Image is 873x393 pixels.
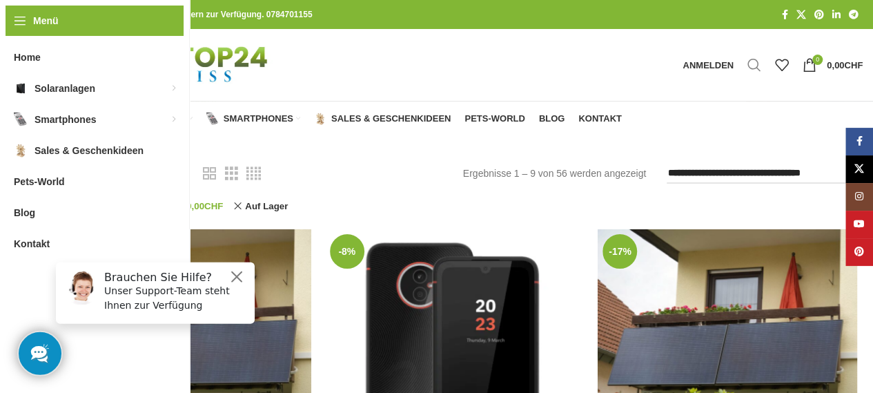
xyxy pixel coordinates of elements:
select: Shop-Reihenfolge [667,164,857,184]
a: Kontakt [578,105,622,133]
a: YouTube Social Link [845,211,873,238]
span: Menü [33,13,59,28]
a: Facebook Social Link [845,128,873,155]
img: Customer service [19,19,54,54]
span: 0 [812,55,823,65]
a: LinkedIn Social Link [828,6,845,24]
span: 570,00 [176,198,223,216]
span: Sales & Geschenkideen [35,138,144,163]
span: Anmelden [683,61,734,70]
span: Blog [539,113,565,124]
bdi: 0,00 [827,60,863,70]
a: Rasteransicht 2 [203,165,216,182]
span: Sales & Geschenkideen [331,113,451,124]
img: Smartphones [14,113,28,126]
span: Smartphones [224,113,293,124]
a: Telegram Social Link [845,6,863,24]
a: Facebook Social Link [778,6,792,24]
a: Rasteransicht 4 [246,165,261,182]
a: X Social Link [845,155,873,183]
h6: Brauchen Sie Hilfe? [59,19,202,32]
button: Close [184,17,200,34]
a: Rasteransicht 3 [225,165,238,182]
img: Smartphones [206,113,219,125]
a: Anmelden [676,51,740,79]
span: Pets-World [464,113,524,124]
span: Home [14,45,41,70]
a: Pets-World [464,105,524,133]
p: Ergebnisse 1 – 9 von 56 werden angezeigt [463,166,646,181]
span: CHF [844,60,863,70]
span: Blog [14,200,35,225]
a: Sales & Geschenkideen [314,105,451,133]
span: Kontakt [578,113,622,124]
span: Kontakt [14,231,50,256]
span: Solaranlagen [35,76,95,101]
a: Pinterest Social Link [845,238,873,266]
span: -8% [330,234,364,269]
a: Solaranlagen [92,105,193,133]
a: Suche [740,51,768,79]
div: Meine Wunschliste [768,51,796,79]
a: Smartphones [206,105,300,133]
a: X Social Link [792,6,810,24]
span: Pets-World [14,169,65,194]
span: Smartphones [35,107,96,132]
img: Sales & Geschenkideen [314,113,326,125]
span: CHF [204,201,223,211]
p: Unser Support-Team steht Ihnen zur Verfügung [59,32,202,61]
span: -17% [602,234,637,269]
img: Sales & Geschenkideen [14,144,28,157]
a: Instagram Social Link [845,183,873,211]
a: 0 0,00CHF [796,51,870,79]
div: Hauptnavigation [45,105,629,133]
a: Blog [539,105,565,133]
img: Solaranlagen [14,82,28,95]
a: Pinterest Social Link [810,6,828,24]
a: Remove filter [233,198,288,216]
